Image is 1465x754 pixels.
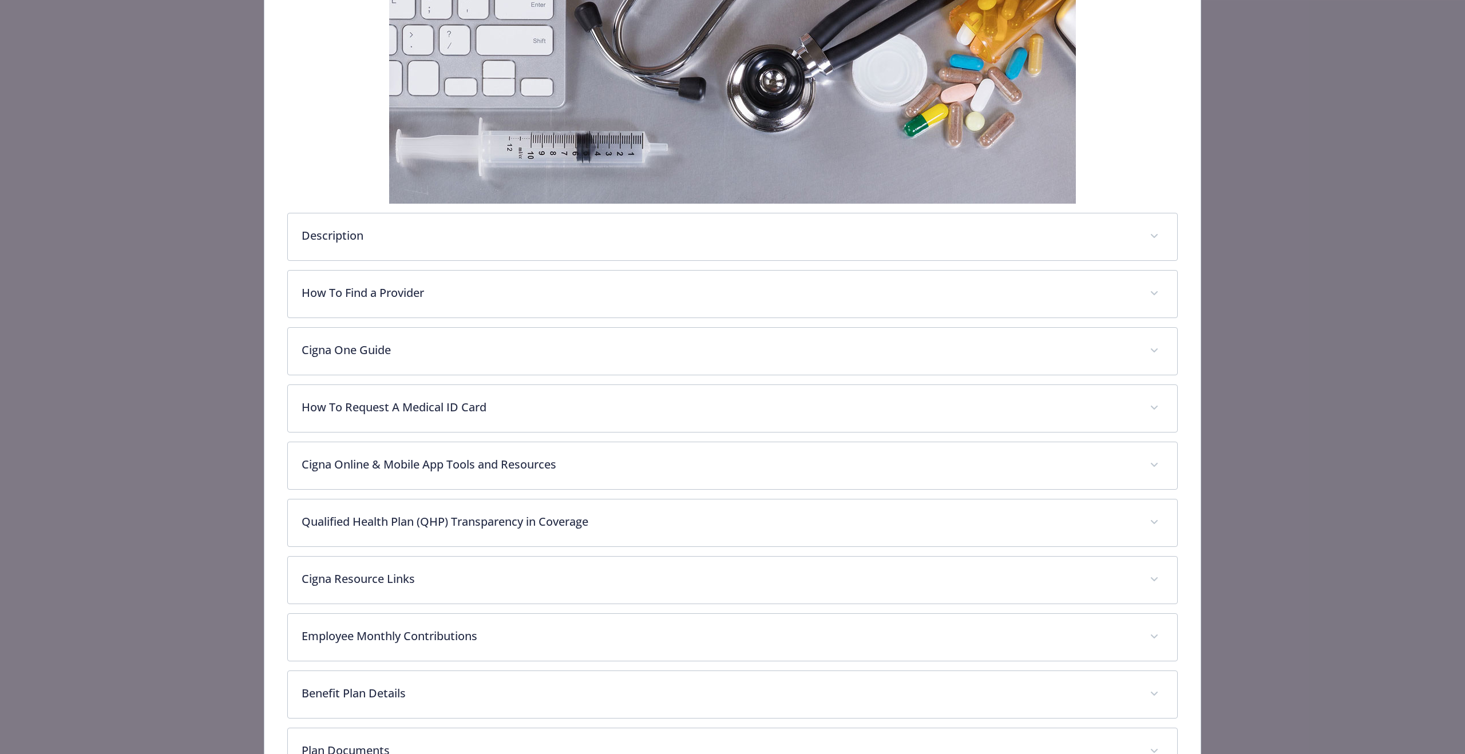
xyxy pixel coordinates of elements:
[288,614,1177,661] div: Employee Monthly Contributions
[302,284,1136,301] p: How To Find a Provider
[302,628,1136,645] p: Employee Monthly Contributions
[302,513,1136,530] p: Qualified Health Plan (QHP) Transparency in Coverage
[302,399,1136,416] p: How To Request A Medical ID Card
[288,328,1177,375] div: Cigna One Guide
[288,385,1177,432] div: How To Request A Medical ID Card
[302,227,1136,244] p: Description
[302,570,1136,588] p: Cigna Resource Links
[302,685,1136,702] p: Benefit Plan Details
[288,271,1177,318] div: How To Find a Provider
[302,342,1136,359] p: Cigna One Guide
[288,213,1177,260] div: Description
[288,499,1177,546] div: Qualified Health Plan (QHP) Transparency in Coverage
[288,671,1177,718] div: Benefit Plan Details
[302,456,1136,473] p: Cigna Online & Mobile App Tools and Resources
[288,442,1177,489] div: Cigna Online & Mobile App Tools and Resources
[288,557,1177,604] div: Cigna Resource Links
